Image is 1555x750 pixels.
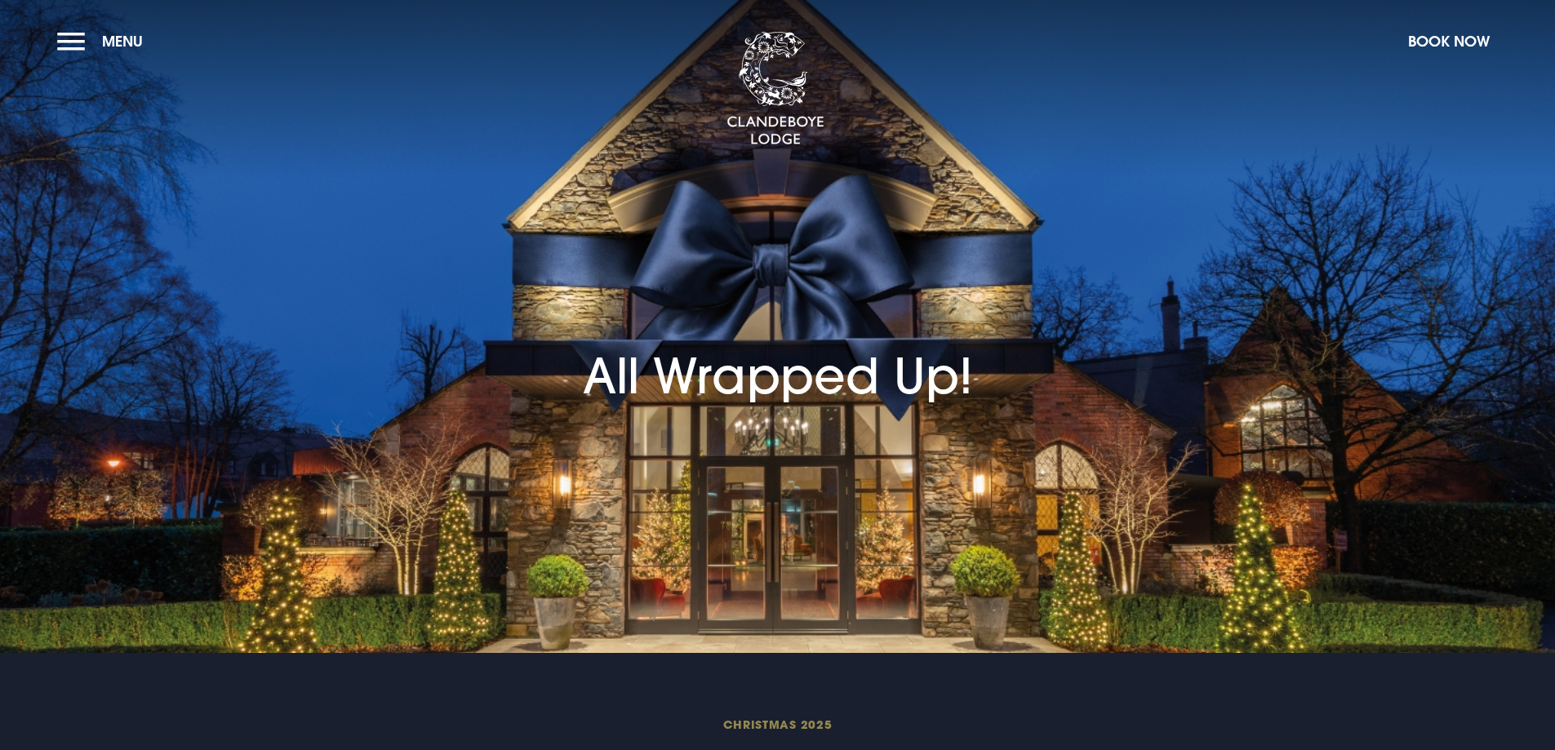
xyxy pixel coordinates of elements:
[1400,24,1498,59] button: Book Now
[583,256,973,405] h1: All Wrapped Up!
[726,32,824,146] img: Clandeboye Lodge
[57,24,151,59] button: Menu
[389,717,1166,732] span: Christmas 2025
[102,32,143,51] span: Menu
